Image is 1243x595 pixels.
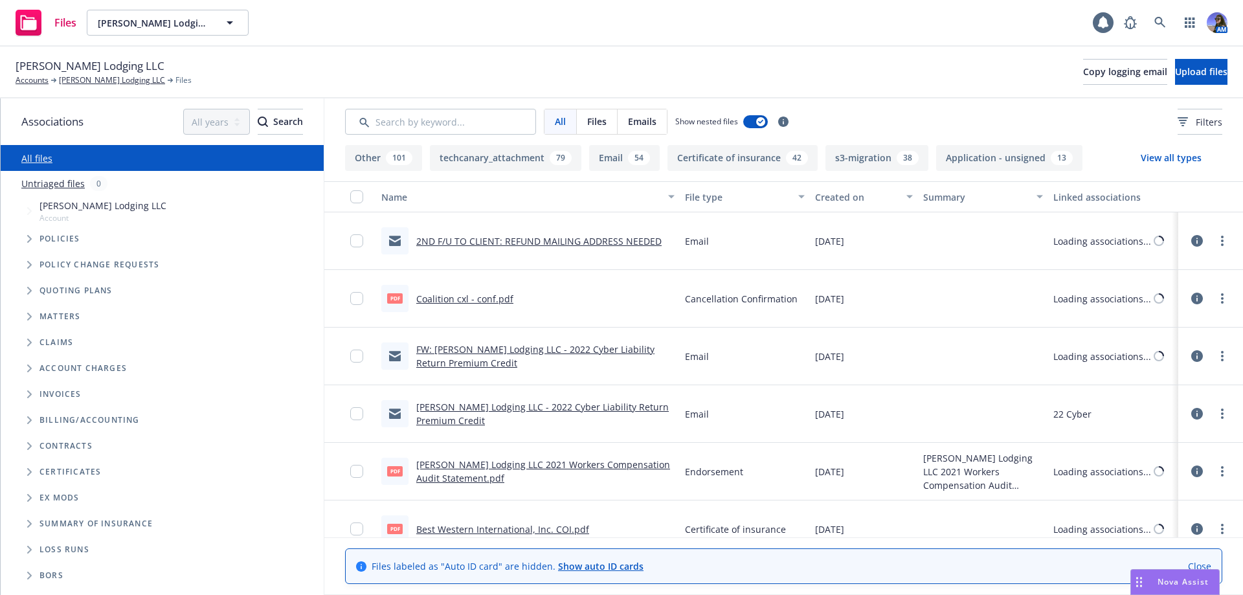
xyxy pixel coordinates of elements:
button: Email [589,145,660,171]
span: Claims [39,339,73,346]
div: 79 [550,151,572,165]
span: Invoices [39,390,82,398]
button: Filters [1178,109,1222,135]
a: Coalition cxl - conf.pdf [416,293,513,305]
input: Select all [350,190,363,203]
button: Created on [810,181,918,212]
div: Loading associations... [1053,522,1151,536]
div: 42 [786,151,808,165]
span: Cancellation Confirmation [685,292,798,306]
div: File type [685,190,790,204]
span: Files [175,74,192,86]
div: Tree Example [1,196,324,407]
a: more [1215,464,1230,479]
button: Name [376,181,680,212]
a: Switch app [1177,10,1203,36]
img: photo [1207,12,1227,33]
div: Folder Tree Example [1,407,324,589]
a: 2ND F/U TO CLIENT: REFUND MAILING ADDRESS NEEDED [416,235,662,247]
a: FW: [PERSON_NAME] Lodging LLC - 2022 Cyber Liability Return Premium Credit [416,343,655,369]
span: pdf [387,466,403,476]
span: [PERSON_NAME] Lodging LLC 2021 Workers Compensation Audit Statement.pdf [923,451,1043,492]
a: Report a Bug [1117,10,1143,36]
a: more [1215,521,1230,537]
a: more [1215,406,1230,421]
input: Toggle Row Selected [350,234,363,247]
span: Upload files [1175,65,1227,78]
div: 0 [90,176,107,191]
span: Certificates [39,468,101,476]
span: Nova Assist [1158,576,1209,587]
span: Emails [628,115,656,128]
span: Files labeled as "Auto ID card" are hidden. [372,559,644,573]
svg: Search [258,117,268,127]
span: Filters [1196,115,1222,129]
span: Email [685,234,709,248]
span: pdf [387,524,403,533]
a: All files [21,152,52,164]
span: [DATE] [815,407,844,421]
div: Name [381,190,660,204]
input: Search by keyword... [345,109,536,135]
button: Upload files [1175,59,1227,85]
button: Linked associations [1048,181,1178,212]
div: 101 [386,151,412,165]
button: File type [680,181,810,212]
div: 22 Cyber [1053,407,1092,421]
span: Account [39,212,166,223]
div: 13 [1051,151,1073,165]
a: Show auto ID cards [558,560,644,572]
span: BORs [39,572,63,579]
button: techcanary_attachment [430,145,581,171]
div: Loading associations... [1053,465,1151,478]
button: [PERSON_NAME] Lodging LLC [87,10,249,36]
button: Certificate of insurance [667,145,818,171]
span: Billing/Accounting [39,416,140,424]
span: [DATE] [815,292,844,306]
span: Loss Runs [39,546,89,554]
a: [PERSON_NAME] Lodging LLC - 2022 Cyber Liability Return Premium Credit [416,401,669,427]
a: Untriaged files [21,177,85,190]
span: pdf [387,293,403,303]
div: Created on [815,190,899,204]
div: Linked associations [1053,190,1173,204]
span: [DATE] [815,465,844,478]
span: Account charges [39,365,127,372]
button: View all types [1120,145,1222,171]
div: Loading associations... [1053,292,1151,306]
span: Certificate of insurance [685,522,786,536]
span: Email [685,407,709,421]
span: [DATE] [815,234,844,248]
span: Email [685,350,709,363]
span: Ex Mods [39,494,79,502]
span: All [555,115,566,128]
span: [PERSON_NAME] Lodging LLC [39,199,166,212]
button: Summary [918,181,1048,212]
div: Loading associations... [1053,350,1151,363]
span: [PERSON_NAME] Lodging LLC [16,58,164,74]
span: [DATE] [815,522,844,536]
input: Toggle Row Selected [350,407,363,420]
span: Show nested files [675,116,738,127]
div: 54 [628,151,650,165]
button: s3-migration [825,145,928,171]
span: Policy change requests [39,261,159,269]
a: Best Western International, Inc. COI.pdf [416,523,589,535]
a: [PERSON_NAME] Lodging LLC [59,74,165,86]
input: Toggle Row Selected [350,350,363,363]
span: Summary of insurance [39,520,153,528]
div: Summary [923,190,1029,204]
span: [DATE] [815,350,844,363]
span: Quoting plans [39,287,113,295]
button: SearchSearch [258,109,303,135]
a: Search [1147,10,1173,36]
a: Files [10,5,82,41]
span: Files [54,17,76,28]
span: [PERSON_NAME] Lodging LLC [98,16,210,30]
input: Toggle Row Selected [350,522,363,535]
a: Close [1188,559,1211,573]
button: Nova Assist [1130,569,1220,595]
button: Other [345,145,422,171]
input: Toggle Row Selected [350,292,363,305]
span: Copy logging email [1083,65,1167,78]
